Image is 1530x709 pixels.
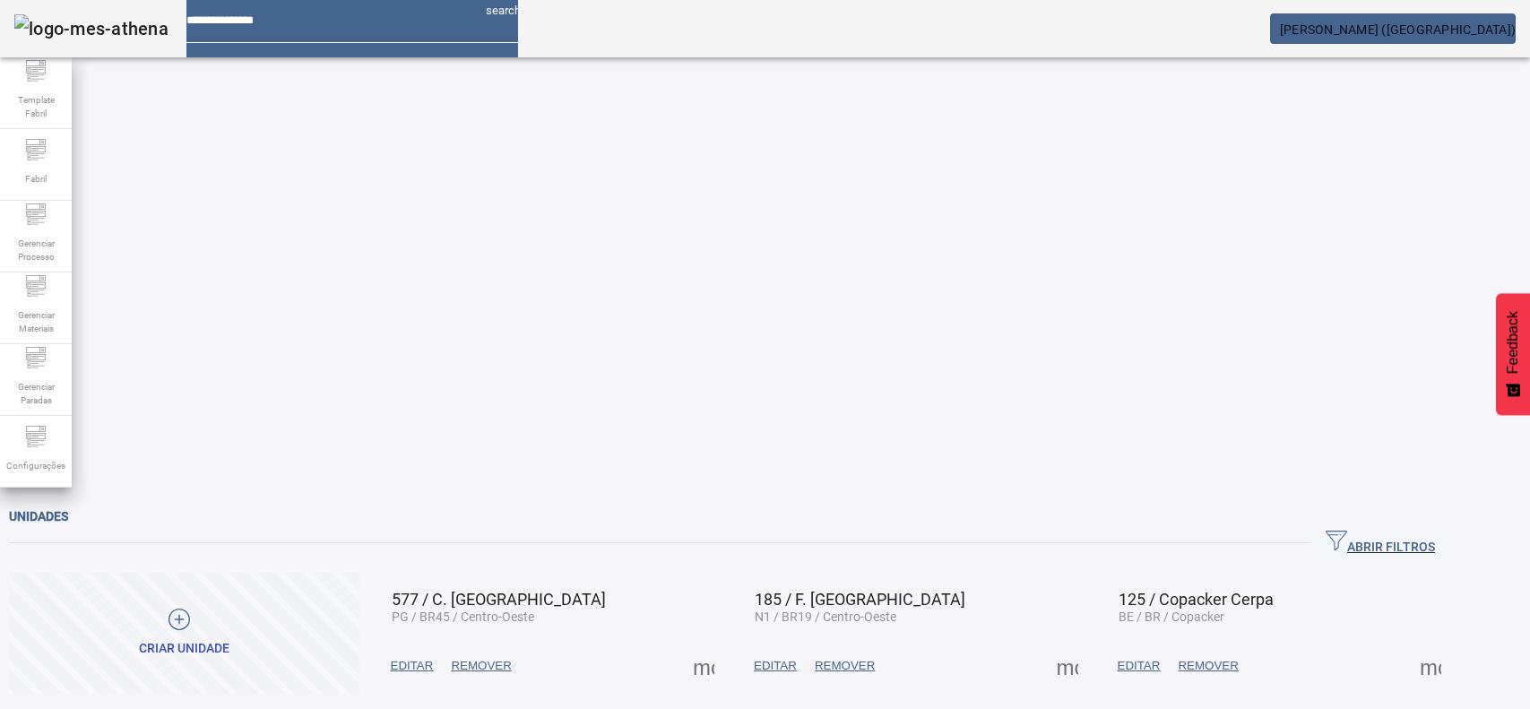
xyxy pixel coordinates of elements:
button: EDITAR [745,650,806,682]
span: Gerenciar Processo [9,231,63,269]
span: REMOVER [1178,657,1238,675]
button: Mais [687,650,720,682]
button: Mais [1051,650,1084,682]
button: Mais [1414,650,1447,682]
span: EDITAR [391,657,434,675]
span: 577 / C. [GEOGRAPHIC_DATA] [392,590,606,609]
button: ABRIR FILTROS [1311,527,1449,559]
span: PG / BR45 / Centro-Oeste [392,610,534,624]
span: [PERSON_NAME] ([GEOGRAPHIC_DATA]) [1280,22,1516,37]
button: REMOVER [1169,650,1247,682]
button: REMOVER [442,650,520,682]
span: Fabril [20,167,52,191]
div: Criar unidade [139,640,229,658]
span: 125 / Copacker Cerpa [1119,590,1274,609]
span: Configurações [1,454,71,478]
span: Gerenciar Materiais [9,303,63,341]
button: EDITAR [1109,650,1170,682]
span: EDITAR [754,657,797,675]
span: N1 / BR19 / Centro-Oeste [755,610,896,624]
button: Feedback - Mostrar pesquisa [1496,293,1530,415]
span: 185 / F. [GEOGRAPHIC_DATA] [755,590,965,609]
span: BE / BR / Copacker [1119,610,1224,624]
button: EDITAR [382,650,443,682]
span: REMOVER [451,657,511,675]
button: REMOVER [806,650,884,682]
img: logo-mes-athena [14,14,169,43]
span: Unidades [9,509,68,523]
button: Criar unidade [9,573,359,694]
span: REMOVER [815,657,875,675]
span: Feedback [1505,311,1521,374]
span: Gerenciar Paradas [9,375,63,412]
span: Template Fabril [9,88,63,125]
span: EDITAR [1118,657,1161,675]
span: ABRIR FILTROS [1326,530,1435,557]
